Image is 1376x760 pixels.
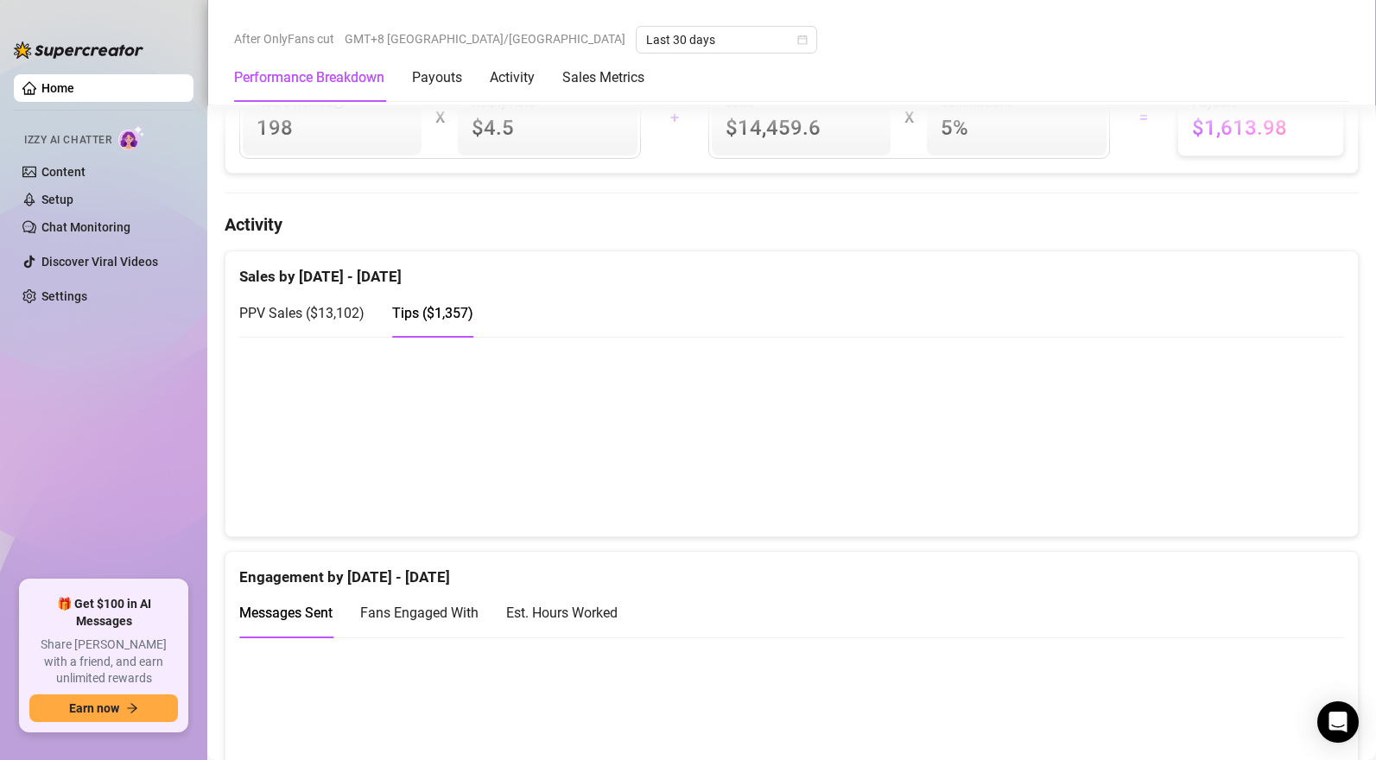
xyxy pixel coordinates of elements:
span: PPV Sales ( $13,102 ) [239,305,365,321]
button: Earn nowarrow-right [29,694,178,722]
a: Discover Viral Videos [41,255,158,269]
span: Share [PERSON_NAME] with a friend, and earn unlimited rewards [29,636,178,687]
span: Messages Sent [239,605,333,621]
span: 🎁 Get $100 in AI Messages [29,596,178,630]
img: AI Chatter [118,125,145,150]
span: Izzy AI Chatter [24,132,111,149]
div: Sales by [DATE] - [DATE] [239,251,1344,288]
div: Activity [490,67,535,88]
div: Payouts [412,67,462,88]
div: Open Intercom Messenger [1317,701,1359,743]
div: X [435,104,444,131]
span: 5 % [941,114,1092,142]
div: Sales Metrics [562,67,644,88]
div: + [651,104,698,131]
h4: Activity [225,212,1359,237]
img: logo-BBDzfeDw.svg [14,41,143,59]
a: Content [41,165,86,179]
span: GMT+8 [GEOGRAPHIC_DATA]/[GEOGRAPHIC_DATA] [345,26,625,52]
a: Setup [41,193,73,206]
a: Settings [41,289,87,303]
a: Home [41,81,74,95]
span: Tips ( $1,357 ) [392,305,473,321]
div: Est. Hours Worked [506,602,618,624]
a: Chat Monitoring [41,220,130,234]
span: $14,459.6 [726,114,877,142]
span: $4.5 [472,114,623,142]
span: 198 [257,114,408,142]
span: Last 30 days [646,27,807,53]
div: Performance Breakdown [234,67,384,88]
span: calendar [797,35,808,45]
div: X [904,104,913,131]
span: arrow-right [126,702,138,714]
div: Engagement by [DATE] - [DATE] [239,552,1344,589]
span: Earn now [69,701,119,715]
span: After OnlyFans cut [234,26,334,52]
div: = [1120,104,1167,131]
span: Fans Engaged With [360,605,479,621]
span: $1,613.98 [1192,114,1329,142]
